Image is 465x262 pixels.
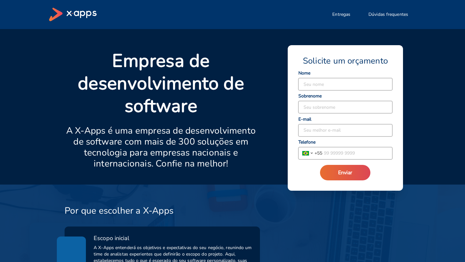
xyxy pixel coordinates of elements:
button: Dúvidas frequentes [361,8,416,21]
span: Dúvidas frequentes [368,11,408,18]
input: Seu sobrenome [298,101,392,113]
p: Empresa de desenvolvimento de software [65,50,257,117]
span: Enviar [338,169,352,176]
h3: Por que escolher a X-Apps [65,205,173,216]
button: Enviar [320,165,370,180]
span: Escopo inicial [94,234,129,242]
button: Entregas [325,8,358,21]
span: Entregas [332,11,350,18]
p: A X-Apps é uma empresa de desenvolvimento de software com mais de 300 soluções em tecnologia para... [65,125,257,169]
span: Solicite um orçamento [303,55,388,66]
input: 99 99999 9999 [322,147,392,159]
span: + 55 [315,150,322,156]
input: Seu nome [298,78,392,90]
input: Seu melhor e-mail [298,124,392,136]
